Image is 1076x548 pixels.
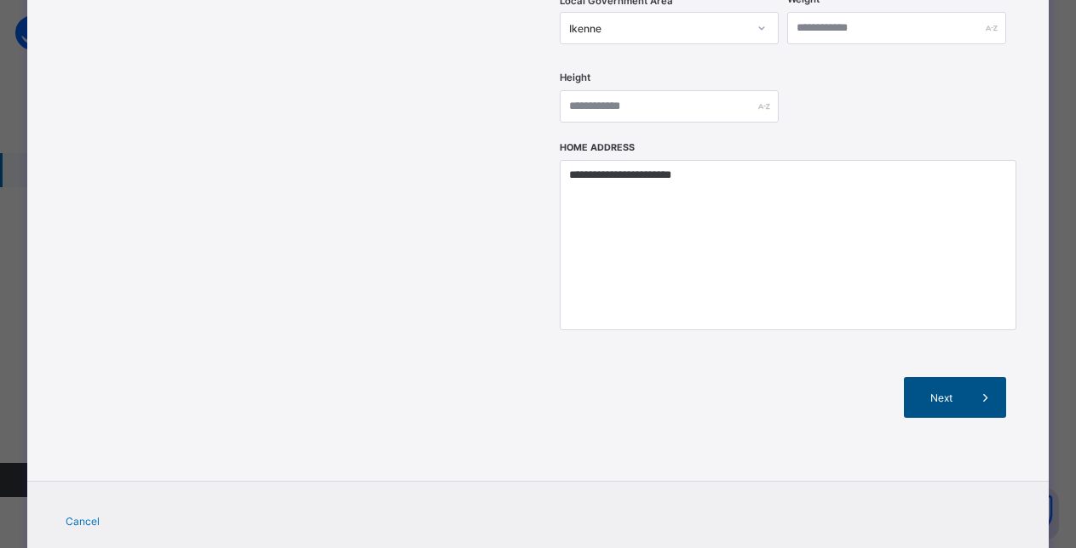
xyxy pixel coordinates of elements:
[560,71,590,83] label: Height
[917,391,965,404] span: Next
[66,515,100,528] span: Cancel
[569,22,747,35] div: Ikenne
[560,142,635,153] label: Home Address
